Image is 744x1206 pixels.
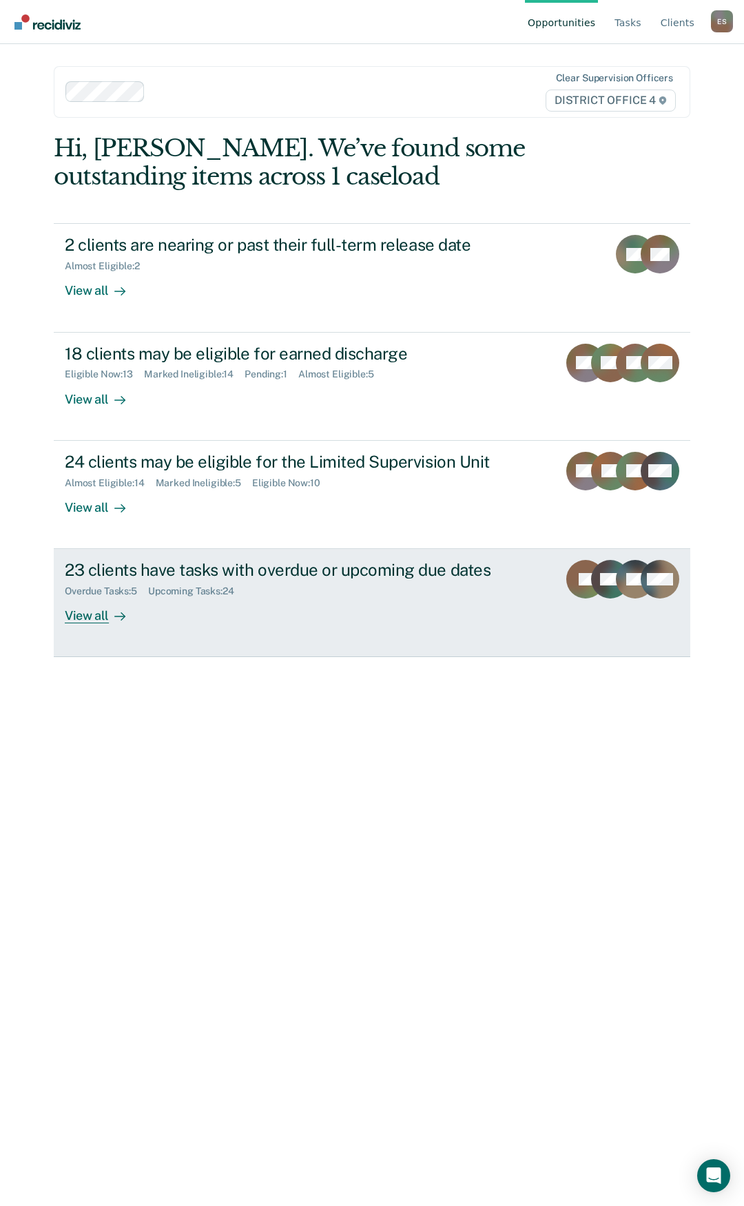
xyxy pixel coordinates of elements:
div: Upcoming Tasks : 24 [148,585,245,597]
div: Pending : 1 [245,368,298,380]
div: Marked Ineligible : 14 [144,368,245,380]
a: 2 clients are nearing or past their full-term release dateAlmost Eligible:2View all [54,223,690,332]
div: Almost Eligible : 2 [65,260,151,272]
div: 23 clients have tasks with overdue or upcoming due dates [65,560,547,580]
img: Recidiviz [14,14,81,30]
div: Open Intercom Messenger [697,1159,730,1192]
div: Almost Eligible : 5 [298,368,385,380]
span: DISTRICT OFFICE 4 [546,90,676,112]
div: Hi, [PERSON_NAME]. We’ve found some outstanding items across 1 caseload [54,134,563,191]
button: Profile dropdown button [711,10,733,32]
div: 24 clients may be eligible for the Limited Supervision Unit [65,452,547,472]
div: Marked Ineligible : 5 [156,477,252,489]
a: 18 clients may be eligible for earned dischargeEligible Now:13Marked Ineligible:14Pending:1Almost... [54,333,690,441]
div: Eligible Now : 10 [252,477,331,489]
div: View all [65,597,142,624]
div: 18 clients may be eligible for earned discharge [65,344,547,364]
div: Overdue Tasks : 5 [65,585,148,597]
div: View all [65,488,142,515]
a: 24 clients may be eligible for the Limited Supervision UnitAlmost Eligible:14Marked Ineligible:5E... [54,441,690,549]
a: 23 clients have tasks with overdue or upcoming due datesOverdue Tasks:5Upcoming Tasks:24View all [54,549,690,657]
div: View all [65,272,142,299]
div: View all [65,380,142,407]
div: Eligible Now : 13 [65,368,144,380]
div: Clear supervision officers [556,72,673,84]
div: Almost Eligible : 14 [65,477,156,489]
div: E S [711,10,733,32]
div: 2 clients are nearing or past their full-term release date [65,235,548,255]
